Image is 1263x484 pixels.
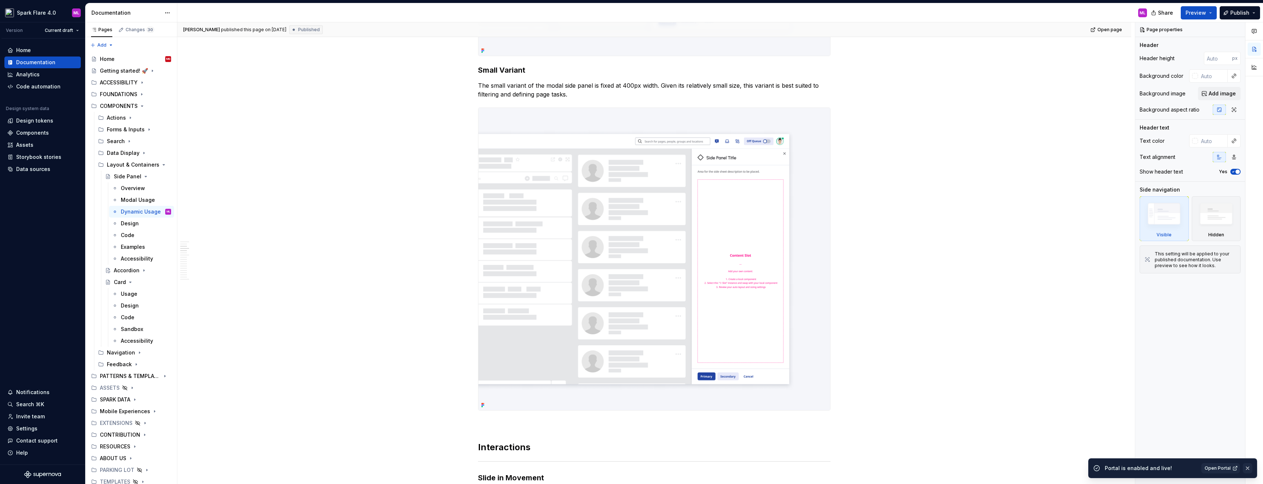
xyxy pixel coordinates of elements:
[4,127,81,139] a: Components
[1220,6,1260,19] button: Publish
[109,182,174,194] a: Overview
[16,47,31,54] div: Home
[95,347,174,359] div: Navigation
[1209,90,1236,97] span: Add image
[1140,124,1169,131] div: Header text
[88,452,174,464] div: ABOUT US
[100,372,160,380] div: PATTERNS & TEMPLATES
[100,408,150,415] div: Mobile Experiences
[1198,87,1241,100] button: Add image
[1158,9,1173,17] span: Share
[107,349,135,356] div: Navigation
[16,437,58,444] div: Contact support
[1232,55,1238,61] p: px
[97,42,106,48] span: Add
[121,220,139,227] div: Design
[4,57,81,68] a: Documentation
[1230,9,1249,17] span: Publish
[4,151,81,163] a: Storybook stories
[4,447,81,459] button: Help
[109,206,174,218] a: Dynamic UsageML
[16,83,61,90] div: Code automation
[107,126,145,133] div: Forms & Inputs
[16,141,33,149] div: Assets
[16,153,61,161] div: Storybook stories
[1204,52,1232,65] input: Auto
[1140,90,1186,97] div: Background image
[102,276,174,288] a: Card
[146,27,154,33] span: 30
[121,185,145,192] div: Overview
[1192,196,1241,241] div: Hidden
[88,53,174,65] a: HomeMG
[100,443,130,450] div: RESOURCES
[121,337,153,345] div: Accessibility
[17,9,56,17] div: Spark Flare 4.0
[16,165,50,173] div: Data sources
[41,25,82,36] button: Current draft
[221,27,286,33] div: published this page on [DATE]
[16,425,37,432] div: Settings
[478,441,830,453] h2: Interactions
[107,361,132,368] div: Feedback
[88,88,174,100] div: FOUNDATIONS
[1140,41,1158,49] div: Header
[95,124,174,135] div: Forms & Inputs
[107,161,159,168] div: Layout & Containers
[1198,69,1228,83] input: Auto
[95,147,174,159] div: Data Display
[1140,10,1146,16] div: ML
[1088,25,1125,35] a: Open page
[4,435,81,447] button: Contact support
[16,401,44,408] div: Search ⌘K
[109,194,174,206] a: Modal Usage
[95,359,174,370] div: Feedback
[100,396,130,403] div: SPARK DATA
[45,28,73,33] span: Current draft
[478,473,830,483] h3: Slide in Movement
[6,106,49,112] div: Design system data
[4,163,81,175] a: Data sources
[109,312,174,323] a: Code
[478,81,830,99] p: The small variant of the modal side panel is fixed at 400px width. Given its relatively small siz...
[1157,232,1172,238] div: Visible
[95,112,174,124] div: Actions
[121,302,139,309] div: Design
[1155,251,1236,269] div: This setting will be applied to your published documentation. Use preview to see how it looks.
[1140,153,1175,161] div: Text alignment
[109,229,174,241] a: Code
[100,419,133,427] div: EXTENSIONS
[478,108,830,410] img: e0253e78-9b7b-4e11-b45b-f4e44da05459.png
[478,66,525,74] strong: Small Variant
[114,279,126,286] div: Card
[16,389,50,396] div: Notifications
[102,265,174,276] a: Accordion
[121,290,137,298] div: Usage
[88,417,174,429] div: EXTENSIONS
[1219,169,1227,175] label: Yes
[88,429,174,441] div: CONTRIBUTION
[88,382,174,394] div: ASSETS
[88,77,174,88] div: ACCESSIBILITY
[16,129,49,137] div: Components
[1181,6,1217,19] button: Preview
[4,399,81,410] button: Search ⌘K
[1140,55,1175,62] div: Header height
[88,464,174,476] div: PARKING LOT
[16,71,40,78] div: Analytics
[24,471,61,478] svg: Supernova Logo
[1186,9,1206,17] span: Preview
[114,173,141,180] div: Side Panel
[88,100,174,112] div: COMPONENTS
[109,288,174,300] a: Usage
[1140,186,1180,193] div: Side navigation
[16,449,28,456] div: Help
[107,149,140,157] div: Data Display
[16,117,53,124] div: Design tokens
[114,267,140,274] div: Accordion
[107,138,125,145] div: Search
[1105,465,1197,472] div: Portal is enabled and live!
[4,69,81,80] a: Analytics
[100,102,138,110] div: COMPONENTS
[100,466,134,474] div: PARKING LOT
